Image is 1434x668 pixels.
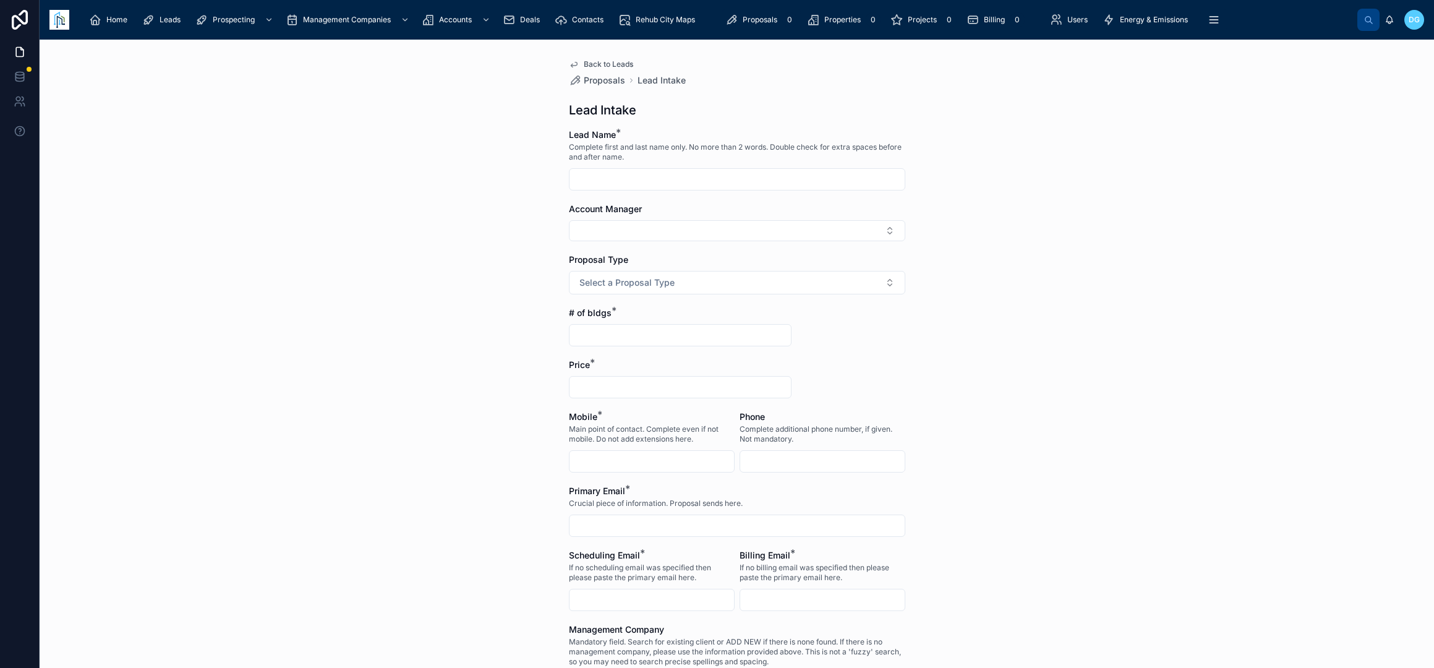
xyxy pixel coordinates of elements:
span: Contacts [572,15,604,25]
span: Proposals [584,74,625,87]
a: Users [1046,9,1096,31]
a: Billing0 [963,9,1028,31]
a: Energy & Emissions [1099,9,1197,31]
img: App logo [49,10,69,30]
span: Account Manager [569,203,642,214]
span: Crucial piece of information. Proposal sends here. [569,499,743,508]
a: Accounts [418,9,497,31]
a: Properties0 [803,9,884,31]
span: Proposals [743,15,777,25]
a: Deals [499,9,548,31]
span: Mobile [569,411,597,422]
span: Main point of contact. Complete even if not mobile. Do not add extensions here. [569,424,735,444]
span: Energy & Emissions [1120,15,1188,25]
button: Select Button [569,220,905,241]
span: Mandatory field. Search for existing client or ADD NEW if there is none found. If there is no man... [569,637,905,667]
span: # of bldgs [569,307,612,318]
a: Projects0 [887,9,960,31]
a: Proposals [569,74,625,87]
span: Billing Email [740,550,790,560]
span: Complete first and last name only. No more than 2 words. Double check for extra spaces before and... [569,142,905,162]
span: Management Companies [303,15,391,25]
div: 0 [866,12,881,27]
a: Back to Leads [569,59,633,69]
span: Scheduling Email [569,550,640,560]
span: Home [106,15,127,25]
a: Contacts [551,9,612,31]
a: Home [85,9,136,31]
span: Accounts [439,15,472,25]
span: DG [1409,15,1420,25]
span: Price [569,359,590,370]
a: Prospecting [192,9,280,31]
span: Deals [520,15,540,25]
h1: Lead Intake [569,101,636,119]
a: Proposals0 [722,9,801,31]
span: Primary Email [569,486,625,496]
span: Select a Proposal Type [579,276,675,289]
div: 0 [942,12,957,27]
span: Lead Name [569,129,616,140]
span: If no billing email was specified then please paste the primary email here. [740,563,905,583]
span: Back to Leads [584,59,633,69]
span: Properties [824,15,861,25]
div: 0 [1010,12,1025,27]
span: Prospecting [213,15,255,25]
span: Leads [160,15,181,25]
div: 0 [782,12,797,27]
a: Rehub City Maps [615,9,704,31]
div: scrollable content [79,6,1357,33]
span: Phone [740,411,765,422]
span: Billing [984,15,1005,25]
span: Management Company [569,624,664,635]
a: Management Companies [282,9,416,31]
span: Users [1067,15,1088,25]
a: Lead Intake [638,74,686,87]
span: Rehub City Maps [636,15,695,25]
span: Complete additional phone number, if given. Not mandatory. [740,424,905,444]
span: Proposal Type [569,254,628,265]
button: Select Button [569,271,905,294]
span: If no scheduling email was specified then please paste the primary email here. [569,563,735,583]
span: Projects [908,15,937,25]
a: Leads [139,9,189,31]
